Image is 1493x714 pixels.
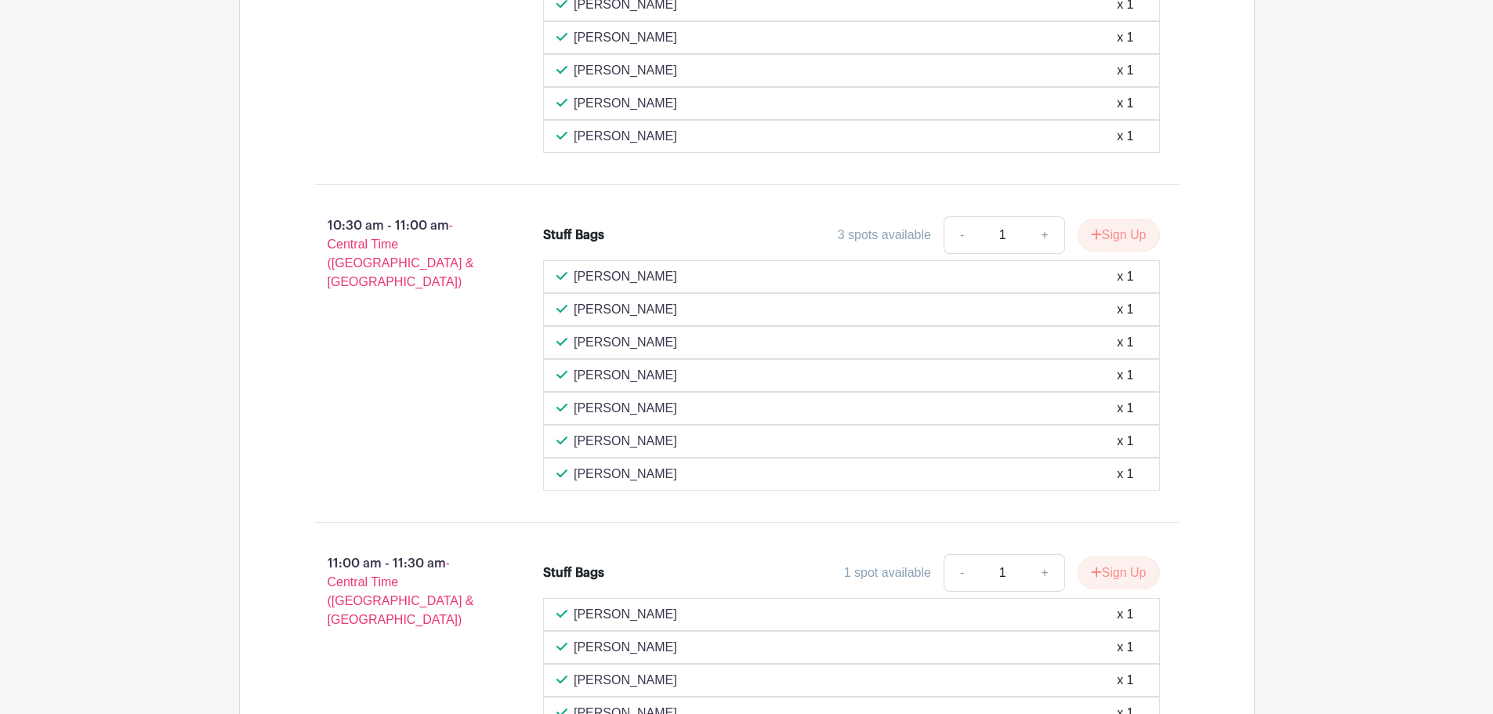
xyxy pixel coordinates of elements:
[1117,399,1133,418] div: x 1
[844,564,931,582] div: 1 spot available
[1117,671,1133,690] div: x 1
[1025,554,1064,592] a: +
[328,219,474,288] span: - Central Time ([GEOGRAPHIC_DATA] & [GEOGRAPHIC_DATA])
[574,94,677,113] p: [PERSON_NAME]
[574,300,677,319] p: [PERSON_NAME]
[1117,28,1133,47] div: x 1
[543,226,604,245] div: Stuff Bags
[574,399,677,418] p: [PERSON_NAME]
[1117,366,1133,385] div: x 1
[944,554,980,592] a: -
[1025,216,1064,254] a: +
[574,28,677,47] p: [PERSON_NAME]
[290,210,519,298] p: 10:30 am - 11:00 am
[574,605,677,624] p: [PERSON_NAME]
[1117,605,1133,624] div: x 1
[1117,94,1133,113] div: x 1
[574,638,677,657] p: [PERSON_NAME]
[574,432,677,451] p: [PERSON_NAME]
[1117,267,1133,286] div: x 1
[1117,638,1133,657] div: x 1
[574,671,677,690] p: [PERSON_NAME]
[1078,556,1160,589] button: Sign Up
[574,465,677,484] p: [PERSON_NAME]
[574,333,677,352] p: [PERSON_NAME]
[1117,333,1133,352] div: x 1
[1078,219,1160,252] button: Sign Up
[838,226,931,245] div: 3 spots available
[290,548,519,636] p: 11:00 am - 11:30 am
[1117,127,1133,146] div: x 1
[574,127,677,146] p: [PERSON_NAME]
[574,267,677,286] p: [PERSON_NAME]
[1117,300,1133,319] div: x 1
[328,556,474,626] span: - Central Time ([GEOGRAPHIC_DATA] & [GEOGRAPHIC_DATA])
[574,61,677,80] p: [PERSON_NAME]
[543,564,604,582] div: Stuff Bags
[574,366,677,385] p: [PERSON_NAME]
[1117,465,1133,484] div: x 1
[1117,61,1133,80] div: x 1
[944,216,980,254] a: -
[1117,432,1133,451] div: x 1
